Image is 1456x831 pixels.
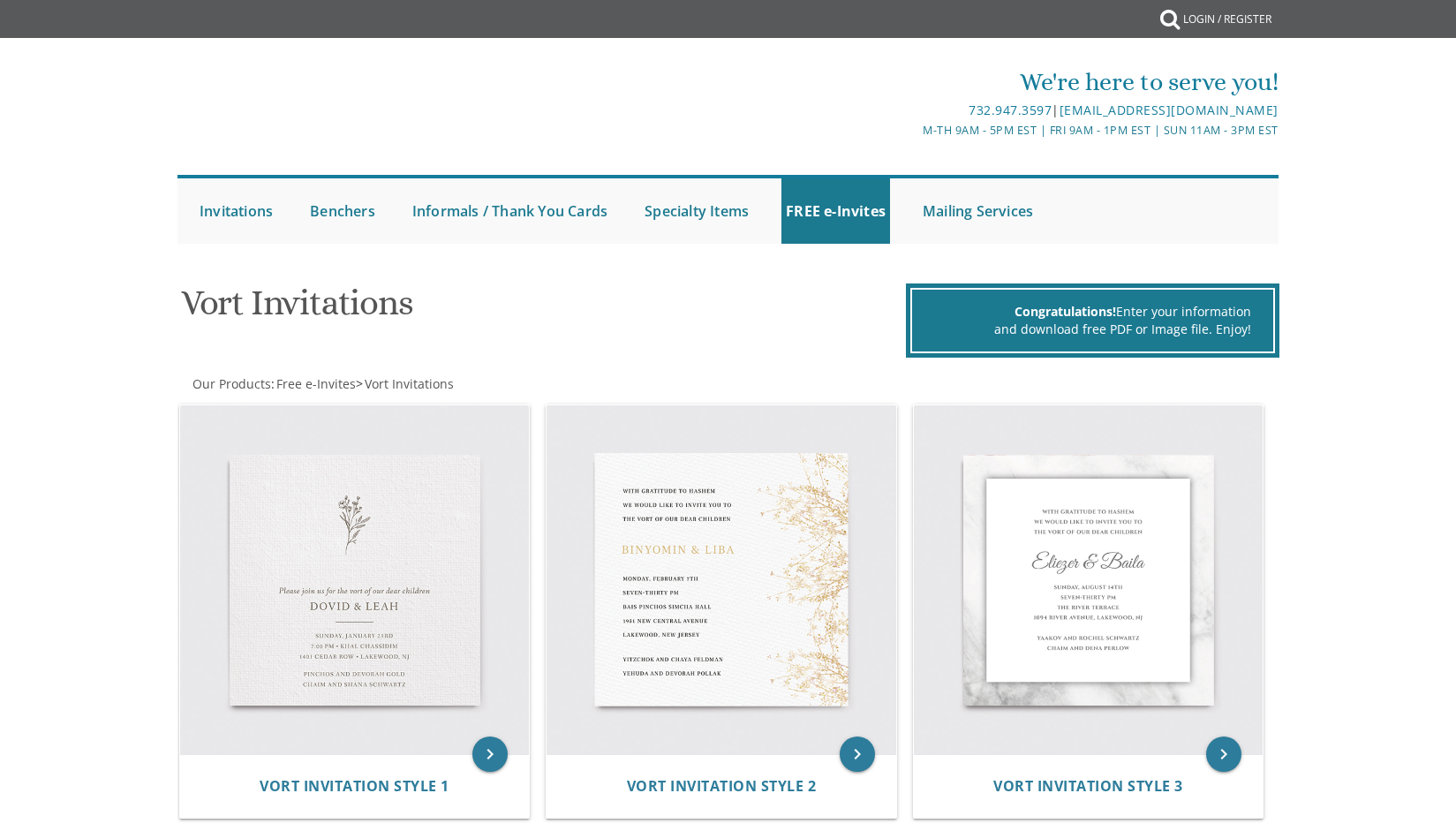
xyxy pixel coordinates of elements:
[934,303,1251,321] div: Enter your information
[363,375,454,392] a: Vort Invitations
[781,178,890,244] a: FREE e-Invites
[260,778,449,795] a: Vort Invitation Style 1
[918,178,1037,244] a: Mailing Services
[365,375,454,392] span: Vort Invitations
[969,102,1052,118] a: 732.947.3597
[180,405,530,755] img: Vort Invitation Style 1
[547,405,896,755] img: Vort Invitation Style 2
[1015,303,1116,320] span: Congratulations!
[546,100,1279,121] div: |
[276,375,356,392] span: Free e-Invites
[408,178,612,244] a: Informals / Thank You Cards
[195,178,277,244] a: Invitations
[181,283,902,336] h1: Vort Invitations
[177,375,728,393] div: :
[993,778,1183,795] a: Vort Invitation Style 3
[934,321,1251,338] div: and download free PDF or Image file. Enjoy!
[306,178,380,244] a: Benchers
[627,778,817,795] a: Vort Invitation Style 2
[627,776,817,796] span: Vort Invitation Style 2
[1206,737,1241,772] a: keyboard_arrow_right
[546,121,1279,140] div: M-Th 9am - 5pm EST | Fri 9am - 1pm EST | Sun 11am - 3pm EST
[546,64,1279,100] div: We're here to serve you!
[640,178,753,244] a: Specialty Items
[260,776,449,796] span: Vort Invitation Style 1
[472,737,508,772] a: keyboard_arrow_right
[993,776,1183,796] span: Vort Invitation Style 3
[275,375,356,392] a: Free e-Invites
[191,375,271,392] a: Our Products
[914,405,1264,755] img: Vort Invitation Style 3
[356,375,454,392] span: >
[1060,102,1279,118] a: [EMAIL_ADDRESS][DOMAIN_NAME]
[840,737,875,772] a: keyboard_arrow_right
